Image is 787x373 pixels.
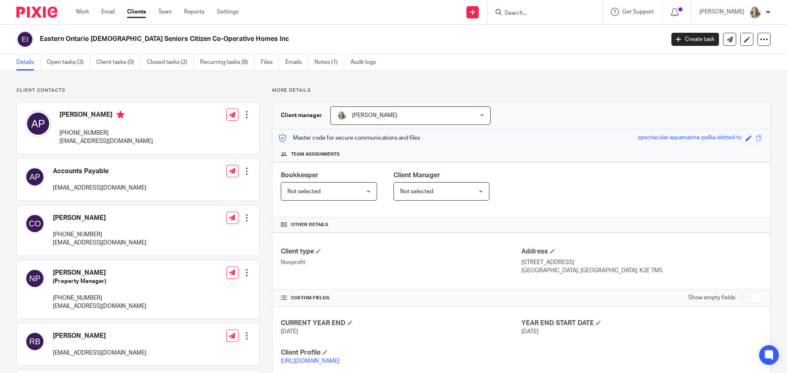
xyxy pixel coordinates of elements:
[281,358,339,364] a: [URL][DOMAIN_NAME]
[53,184,146,192] p: [EMAIL_ADDRESS][DOMAIN_NAME]
[350,54,382,70] a: Audit logs
[521,267,762,275] p: [GEOGRAPHIC_DATA], [GEOGRAPHIC_DATA], K2E 7M5
[748,6,762,19] img: KC%20Photo.jpg
[281,111,322,120] h3: Client manager
[281,258,521,267] p: Nonprofit
[352,113,397,118] span: [PERSON_NAME]
[116,111,125,119] i: Primary
[272,87,771,94] p: More details
[521,329,539,335] span: [DATE]
[184,8,205,16] a: Reports
[53,167,146,176] h4: Accounts Payable
[287,189,321,194] span: Not selected
[671,33,719,46] a: Create task
[200,54,255,70] a: Recurring tasks (8)
[337,111,347,120] img: KC%20Photo.jpg
[25,111,51,137] img: svg%3E
[281,247,521,256] h4: Client type
[688,294,735,302] label: Show empty fields
[291,222,328,228] span: Other details
[101,8,115,16] a: Email
[25,167,45,187] img: svg%3E
[53,231,146,239] p: [PHONE_NUMBER]
[521,319,762,328] h4: YEAR END START DATE
[53,332,146,340] h4: [PERSON_NAME]
[127,8,146,16] a: Clients
[400,189,433,194] span: Not selected
[59,137,153,145] p: [EMAIL_ADDRESS][DOMAIN_NAME]
[59,129,153,137] p: [PHONE_NUMBER]
[16,87,259,94] p: Client contacts
[25,332,45,351] img: svg%3E
[393,172,440,179] span: Client Manager
[261,54,279,70] a: Files
[53,277,146,285] h5: (Property Manager)
[53,349,146,357] p: [EMAIL_ADDRESS][DOMAIN_NAME]
[281,172,318,179] span: Bookkeeper
[16,7,57,18] img: Pixie
[53,294,146,302] p: [PHONE_NUMBER]
[16,31,34,48] img: svg%3E
[25,269,45,288] img: svg%3E
[217,8,239,16] a: Settings
[47,54,90,70] a: Open tasks (3)
[96,54,141,70] a: Client tasks (0)
[291,151,340,158] span: Team assignments
[279,134,420,142] p: Master code for secure communications and files
[158,8,172,16] a: Team
[53,239,146,247] p: [EMAIL_ADDRESS][DOMAIN_NAME]
[521,247,762,256] h4: Address
[76,8,89,16] a: Work
[53,269,146,277] h4: [PERSON_NAME]
[622,9,654,15] span: Get Support
[16,54,41,70] a: Details
[25,214,45,233] img: svg%3E
[281,348,521,357] h4: Client Profile
[281,319,521,328] h4: CURRENT YEAR END
[638,133,742,143] div: spectacular-aquamarine-polka-dotted-tv
[699,8,744,16] p: [PERSON_NAME]
[314,54,344,70] a: Notes (1)
[53,302,146,310] p: [EMAIL_ADDRESS][DOMAIN_NAME]
[521,258,762,267] p: [STREET_ADDRESS]
[285,54,308,70] a: Emails
[504,10,578,17] input: Search
[59,111,153,121] h4: [PERSON_NAME]
[53,214,146,222] h4: [PERSON_NAME]
[40,35,535,43] h2: Eastern Ontario [DEMOGRAPHIC_DATA] Seniors Citizen Co-Operative Homes Inc
[147,54,194,70] a: Closed tasks (2)
[281,329,298,335] span: [DATE]
[281,295,521,301] h4: CUSTOM FIELDS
